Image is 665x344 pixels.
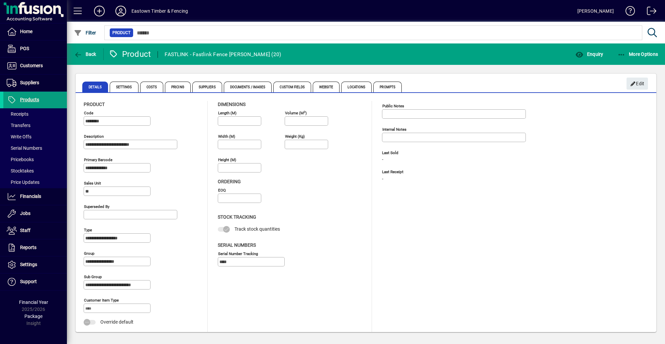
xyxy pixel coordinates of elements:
[382,170,482,174] span: Last Receipt
[72,27,98,39] button: Filter
[20,211,30,216] span: Jobs
[20,63,43,68] span: Customers
[165,82,191,92] span: Pricing
[89,5,110,17] button: Add
[84,111,93,115] mat-label: Code
[341,82,372,92] span: Locations
[616,48,660,60] button: More Options
[3,256,67,273] a: Settings
[19,300,48,305] span: Financial Year
[84,134,104,139] mat-label: Description
[3,205,67,222] a: Jobs
[74,30,96,35] span: Filter
[84,251,94,256] mat-label: Group
[642,1,657,23] a: Logout
[304,110,305,113] sup: 3
[20,97,39,102] span: Products
[218,102,246,107] span: Dimensions
[3,188,67,205] a: Financials
[84,204,109,209] mat-label: Superseded by
[74,51,96,57] span: Back
[3,154,67,165] a: Pricebooks
[3,273,67,290] a: Support
[218,242,256,248] span: Serial Numbers
[112,29,130,36] span: Product
[7,111,28,117] span: Receipts
[3,239,67,256] a: Reports
[218,157,236,162] mat-label: Height (m)
[218,111,236,115] mat-label: Length (m)
[7,157,34,162] span: Pricebooks
[84,298,119,303] mat-label: Customer Item Type
[234,226,280,232] span: Track stock quantities
[20,29,32,34] span: Home
[20,46,29,51] span: POS
[3,131,67,142] a: Write Offs
[110,82,138,92] span: Settings
[621,1,635,23] a: Knowledge Base
[382,157,383,162] span: -
[7,180,39,185] span: Price Updates
[7,134,31,139] span: Write Offs
[285,111,307,115] mat-label: Volume (m )
[218,251,258,256] mat-label: Serial Number tracking
[140,82,164,92] span: Costs
[20,194,41,199] span: Financials
[84,274,102,279] mat-label: Sub group
[84,157,112,162] mat-label: Primary barcode
[273,82,311,92] span: Custom Fields
[109,49,151,60] div: Product
[3,40,67,57] a: POS
[3,75,67,91] a: Suppliers
[574,48,605,60] button: Enquiry
[110,5,131,17] button: Profile
[3,108,67,120] a: Receipts
[617,51,658,57] span: More Options
[3,58,67,74] a: Customers
[382,151,482,155] span: Last Sold
[218,134,235,139] mat-label: Width (m)
[627,78,648,90] button: Edit
[3,23,67,40] a: Home
[84,102,105,107] span: Product
[224,82,272,92] span: Documents / Images
[20,262,37,267] span: Settings
[3,222,67,239] a: Staff
[218,179,241,184] span: Ordering
[20,80,39,85] span: Suppliers
[131,6,188,16] div: Eastown Timber & Fencing
[3,120,67,131] a: Transfers
[20,245,36,250] span: Reports
[20,279,37,284] span: Support
[313,82,340,92] span: Website
[218,214,256,220] span: Stock Tracking
[3,142,67,154] a: Serial Numbers
[382,177,383,182] span: -
[218,188,226,193] mat-label: EOQ
[192,82,222,92] span: Suppliers
[7,123,30,128] span: Transfers
[3,177,67,188] a: Price Updates
[382,127,406,132] mat-label: Internal Notes
[82,82,108,92] span: Details
[630,78,645,89] span: Edit
[67,48,104,60] app-page-header-button: Back
[285,134,305,139] mat-label: Weight (Kg)
[84,228,92,232] mat-label: Type
[20,228,30,233] span: Staff
[100,319,133,325] span: Override default
[575,51,603,57] span: Enquiry
[577,6,614,16] div: [PERSON_NAME]
[24,314,42,319] span: Package
[373,82,402,92] span: Prompts
[3,165,67,177] a: Stocktakes
[84,181,101,186] mat-label: Sales unit
[72,48,98,60] button: Back
[165,49,281,60] div: FASTLINK - Fastlink Fence [PERSON_NAME] (20)
[7,168,34,174] span: Stocktakes
[7,145,42,151] span: Serial Numbers
[382,104,404,108] mat-label: Public Notes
